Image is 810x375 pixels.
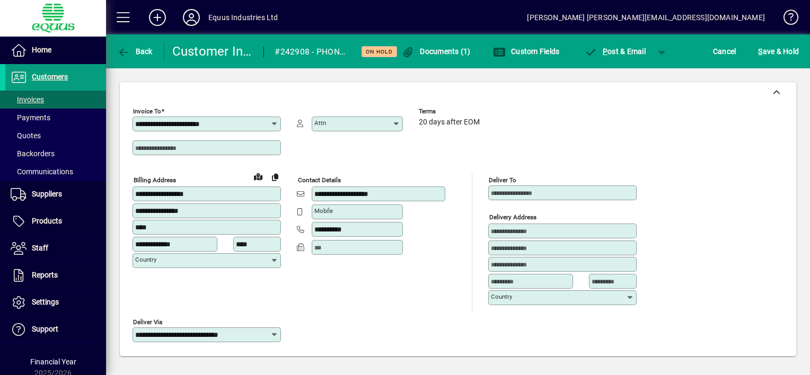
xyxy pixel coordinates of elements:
a: View on map [250,168,267,185]
mat-label: Attn [314,119,326,127]
button: Copy to Delivery address [267,168,284,185]
a: Payments [5,109,106,127]
span: Support [32,325,58,333]
a: Home [5,37,106,64]
span: Invoices [11,95,44,104]
a: Backorders [5,145,106,163]
mat-label: Country [491,293,512,300]
div: [PERSON_NAME] [PERSON_NAME][EMAIL_ADDRESS][DOMAIN_NAME] [527,9,765,26]
a: Support [5,316,106,343]
button: Save & Hold [755,42,802,61]
span: 20 days after EOM [419,118,480,127]
a: Quotes [5,127,106,145]
span: Financial Year [30,358,76,366]
span: Customers [32,73,68,81]
span: Documents (1) [402,47,471,56]
span: P [603,47,607,56]
app-page-header-button: Back [106,42,164,61]
span: S [758,47,762,56]
span: Home [32,46,51,54]
a: Reports [5,262,106,289]
button: Custom Fields [490,42,562,61]
span: Payments [11,113,50,122]
span: Staff [32,244,48,252]
a: Staff [5,235,106,262]
mat-label: Mobile [314,207,333,215]
button: Post & Email [579,42,651,61]
button: Back [115,42,155,61]
mat-label: Invoice To [133,108,161,115]
button: Profile [174,8,208,27]
span: Settings [32,298,59,306]
div: Equus Industries Ltd [208,9,278,26]
a: Settings [5,289,106,316]
span: On hold [366,48,393,55]
mat-label: Deliver via [133,318,162,325]
a: Knowledge Base [776,2,797,37]
a: Suppliers [5,181,106,208]
span: Suppliers [32,190,62,198]
span: Quotes [11,131,41,140]
mat-label: Deliver To [489,176,516,184]
span: Products [32,217,62,225]
span: Reports [32,271,58,279]
button: Cancel [710,42,739,61]
span: Terms [419,108,482,115]
span: Backorders [11,149,55,158]
a: Products [5,208,106,235]
button: Add [140,8,174,27]
mat-label: Country [135,256,156,263]
a: Communications [5,163,106,181]
div: Customer Invoice [172,43,253,60]
span: ost & Email [584,47,646,56]
span: Communications [11,167,73,176]
button: Documents (1) [399,42,473,61]
span: Custom Fields [493,47,560,56]
span: Back [117,47,153,56]
span: Cancel [713,43,736,60]
div: #242908 - PHONE ORDER [275,43,348,60]
a: Invoices [5,91,106,109]
span: ave & Hold [758,43,799,60]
